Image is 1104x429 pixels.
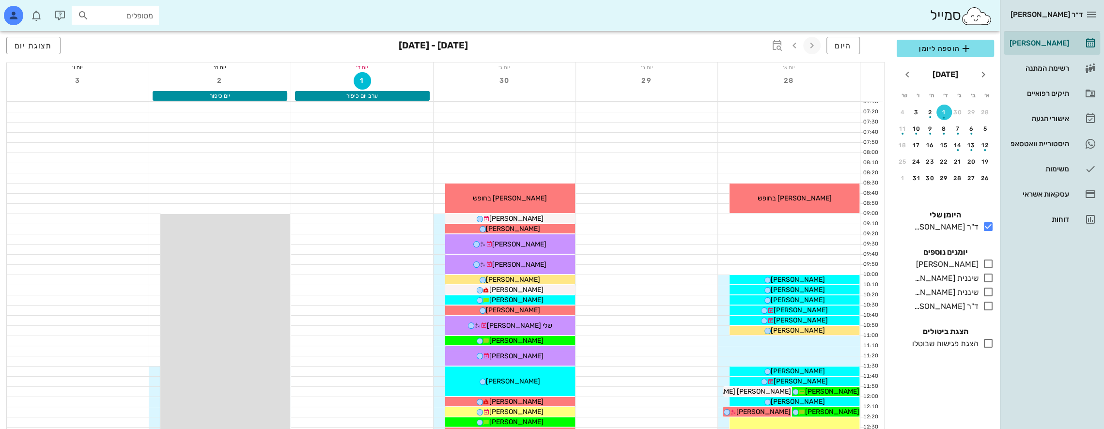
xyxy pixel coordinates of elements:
th: ש׳ [898,87,910,104]
div: היסטוריית וואטסאפ [1008,140,1069,148]
h4: היומן שלי [897,209,994,221]
span: [PERSON_NAME] [492,240,546,248]
div: 12:10 [860,403,880,411]
button: 17 [909,138,924,153]
button: 1 [936,105,952,120]
button: 1 [895,170,910,186]
div: 6 [964,125,980,132]
span: [PERSON_NAME] [774,377,828,385]
span: [PERSON_NAME] בחופש [473,194,547,202]
button: 30 [922,170,938,186]
button: 30 [950,105,965,120]
span: [PERSON_NAME] [771,367,825,375]
button: 22 [936,154,952,169]
div: 5 [978,125,993,132]
button: היום [826,37,860,54]
div: 28 [950,175,965,182]
span: 28 [780,77,798,85]
button: 14 [950,138,965,153]
button: 12 [978,138,993,153]
button: 25 [895,154,910,169]
th: א׳ [980,87,993,104]
button: 29 [964,105,980,120]
button: חודש שעבר [975,66,992,83]
div: 31 [909,175,924,182]
a: רשימת המתנה [1004,57,1100,80]
img: SmileCloud logo [961,6,992,26]
span: היום [835,41,852,50]
button: 31 [909,170,924,186]
div: ד"ר [PERSON_NAME] [910,221,979,233]
button: 4 [895,105,910,120]
span: 1 [354,77,371,85]
span: ערב יום כיפור [346,92,378,99]
button: 16 [922,138,938,153]
div: 10:50 [860,322,880,330]
div: 29 [964,109,980,116]
div: 11 [895,125,910,132]
div: 07:50 [860,138,880,147]
a: עסקאות אשראי [1004,183,1100,206]
div: 11:10 [860,342,880,350]
div: 14 [950,142,965,149]
span: [PERSON_NAME] [489,286,544,294]
div: 11:30 [860,362,880,370]
div: 11:50 [860,383,880,391]
div: 28 [978,109,993,116]
div: שיננית [PERSON_NAME] [910,287,979,298]
span: [PERSON_NAME] [486,306,540,314]
span: [PERSON_NAME] [805,387,859,396]
button: 1 [354,72,371,90]
span: 30 [496,77,513,85]
button: 28 [950,170,965,186]
th: ה׳ [925,87,938,104]
button: 27 [964,170,980,186]
div: ד"ר [PERSON_NAME] [910,301,979,312]
div: יום ב׳ [576,62,718,72]
button: 28 [780,72,798,90]
span: [PERSON_NAME] [492,260,546,269]
div: 09:00 [860,210,880,218]
th: ד׳ [939,87,951,104]
div: 30 [922,175,938,182]
th: ו׳ [911,87,924,104]
span: [PERSON_NAME] [489,418,544,426]
button: 3 [909,105,924,120]
span: 3 [69,77,86,85]
div: 12:00 [860,393,880,401]
button: 26 [978,170,993,186]
span: 29 [638,77,655,85]
button: 13 [964,138,980,153]
div: 10:00 [860,271,880,279]
h3: [DATE] - [DATE] [399,37,468,56]
div: 11:40 [860,372,880,381]
span: [PERSON_NAME] [489,296,544,304]
div: 25 [895,158,910,165]
button: 15 [936,138,952,153]
button: 29 [638,72,655,90]
button: הוספה ליומן [897,40,994,57]
h4: הצגת ביטולים [897,326,994,337]
div: 8 [936,125,952,132]
div: 09:50 [860,260,880,269]
span: [PERSON_NAME] [489,398,544,406]
div: 26 [978,175,993,182]
div: 08:40 [860,189,880,198]
div: 11:20 [860,352,880,360]
div: 08:20 [860,169,880,177]
div: 10:20 [860,291,880,299]
div: 07:30 [860,118,880,126]
div: 9 [922,125,938,132]
button: 21 [950,154,965,169]
button: חודש הבא [899,66,916,83]
div: 07:20 [860,108,880,116]
div: 12:20 [860,413,880,421]
button: תצוגת יום [6,37,61,54]
button: 28 [978,105,993,120]
div: 3 [909,109,924,116]
span: [PERSON_NAME] [774,306,828,314]
a: תיקים רפואיים [1004,82,1100,105]
div: דוחות [1008,215,1069,223]
div: 15 [936,142,952,149]
div: 19 [978,158,993,165]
